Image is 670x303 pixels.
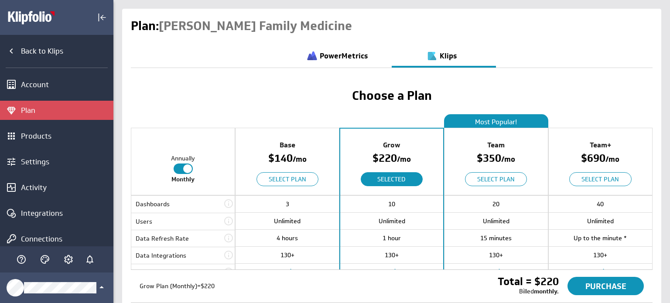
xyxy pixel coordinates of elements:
svg: Account and settings [63,254,74,265]
span: 690 [587,151,605,165]
span: Unlimited [379,217,405,225]
span: Grow Plan (Monthly) = $220 [140,283,215,289]
svg: Themes [40,254,50,265]
img: Klipfolio account logo [7,10,68,24]
span: Total = $220 [498,276,559,287]
h1: Choose a Plan [140,90,644,102]
span: Dashboards [136,200,170,208]
button: Selected [361,172,422,186]
img: power-metrics.svg [307,51,318,61]
td: Data Integrations [131,247,223,264]
td: Users [131,213,223,230]
span: Base [280,140,295,150]
div: Integrations [21,208,111,218]
div: Billed [506,287,559,296]
span: / mo [501,154,515,164]
span: 130+ [593,251,607,259]
div: Back to Klips [21,46,111,56]
td: Data Modelling + Join [131,264,223,281]
span: Users [136,218,152,225]
div: Help [14,252,29,267]
span: Monthly [171,176,195,182]
div: Plan [21,106,111,115]
span: 4 hours [277,234,298,242]
div: Account [21,80,111,89]
span: 10 [388,200,395,208]
td: Dashboards [131,196,223,213]
h3: PowerMetrics [320,52,368,60]
span: $ [477,151,483,165]
span: 140 [274,151,293,165]
span: Unlimited [483,217,509,225]
span: Unlimited [587,217,614,225]
div: Connections [21,234,111,244]
div: Settings [21,157,111,167]
span: $ [373,151,379,165]
div: Account and settings [61,252,76,267]
span: 3 [286,200,289,208]
span: Up to the minute * [574,234,627,242]
button: Select Plan [256,172,318,186]
div: Most Popular! [444,114,548,128]
img: klips.svg [427,51,438,61]
span: / mo [293,154,307,164]
div: Products [21,131,111,141]
span: 1 hour [383,234,401,242]
span: 350 [483,151,501,165]
a: PowerMetrics [287,44,392,66]
strong: monthly. [534,287,559,295]
div: Notifications [82,252,97,267]
span: Data Modelling + Join [136,269,195,276]
button: Select Plan [569,172,631,186]
a: Klips [392,44,496,66]
td: Data Refresh Rate [131,230,223,247]
span: $ [581,151,587,165]
span: Data Refresh Rate [136,235,189,242]
button: Select Plan [465,172,527,186]
span: Annually [171,155,195,161]
div: Themes [38,252,52,267]
span: 130+ [489,251,503,259]
span: / mo [605,154,619,164]
button: Purchase [567,277,644,296]
div: Activity [21,183,111,192]
h1: Plan: [131,17,352,35]
span: Blackwood Family Medicine [159,18,352,34]
span: Team+ [590,140,611,150]
span: 40 [597,200,604,208]
span: 130+ [385,251,399,259]
span: 130+ [280,251,294,259]
span: Team [487,140,505,150]
span: 220 [379,151,397,165]
span: 20 [492,200,499,208]
h3: Klips [440,52,457,60]
span: Unlimited [274,217,301,225]
div: Collapse [95,10,109,25]
span: / mo [397,154,411,164]
span: 15 minutes [480,234,512,242]
span: Data Integrations [136,252,186,259]
span: Grow [383,140,400,150]
span: $ [268,151,274,165]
